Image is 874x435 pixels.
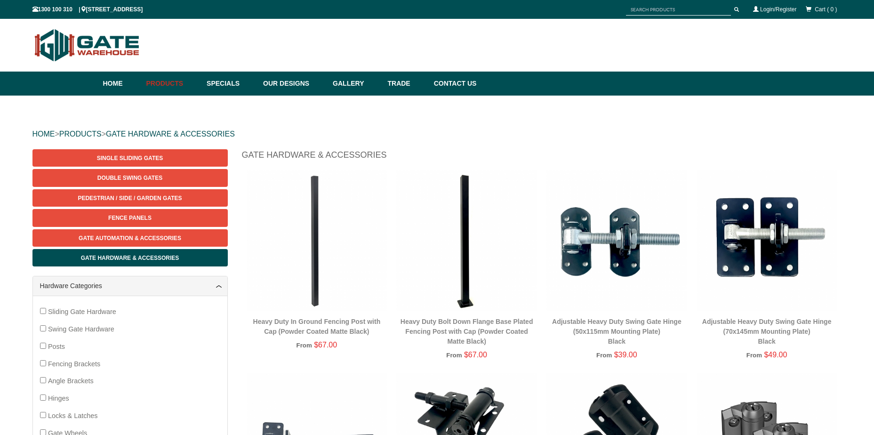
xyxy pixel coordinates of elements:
img: Heavy Duty Bolt Down Flange Base Plated Fencing Post with Cap (Powder Coated Matte Black) - Gate ... [396,170,537,311]
span: Posts [48,343,65,350]
span: Single Sliding Gates [97,155,163,161]
span: Pedestrian / Side / Garden Gates [78,195,182,201]
img: Adjustable Heavy Duty Swing Gate Hinge (50x115mm Mounting Plate) - Black - Gate Warehouse [546,170,687,311]
span: Sliding Gate Hardware [48,308,116,315]
span: From [596,352,612,359]
a: Products [142,72,202,96]
a: Pedestrian / Side / Garden Gates [32,189,228,207]
a: Specials [202,72,258,96]
a: Home [103,72,142,96]
a: Fence Panels [32,209,228,226]
a: Single Sliding Gates [32,149,228,167]
a: Gate Hardware & Accessories [32,249,228,266]
span: From [746,352,762,359]
a: GATE HARDWARE & ACCESSORIES [106,130,235,138]
a: Heavy Duty In Ground Fencing Post with Cap (Powder Coated Matte Black) [253,318,381,335]
a: Contact Us [429,72,477,96]
span: $39.00 [614,351,637,359]
span: From [297,342,312,349]
span: From [446,352,462,359]
span: Fence Panels [108,215,152,221]
span: 1300 100 310 | [STREET_ADDRESS] [32,6,143,13]
span: $67.00 [464,351,487,359]
input: SEARCH PRODUCTS [626,4,731,16]
a: Hardware Categories [40,281,220,291]
img: Adjustable Heavy Duty Swing Gate Hinge (70x145mm Mounting Plate) - Black - Gate Warehouse [697,170,837,311]
img: Gate Warehouse [32,24,142,67]
span: Fencing Brackets [48,360,100,368]
div: > > [32,119,842,149]
span: Swing Gate Hardware [48,325,114,333]
span: Double Swing Gates [97,175,162,181]
a: Trade [383,72,429,96]
span: Locks & Latches [48,412,98,419]
h1: Gate Hardware & Accessories [242,149,842,166]
a: Adjustable Heavy Duty Swing Gate Hinge (50x115mm Mounting Plate)Black [552,318,682,345]
span: Angle Brackets [48,377,94,385]
span: Cart ( 0 ) [815,6,837,13]
a: HOME [32,130,55,138]
a: PRODUCTS [59,130,102,138]
span: Gate Automation & Accessories [79,235,181,242]
a: Gate Automation & Accessories [32,229,228,247]
span: $49.00 [764,351,787,359]
span: Hinges [48,395,69,402]
a: Our Designs [258,72,328,96]
a: Heavy Duty Bolt Down Flange Base Plated Fencing Post with Cap (Powder Coated Matte Black) [401,318,533,345]
span: Gate Hardware & Accessories [81,255,179,261]
a: Login/Register [760,6,796,13]
img: Heavy Duty In Ground Fencing Post with Cap (Powder Coated Matte Black) - Gate Warehouse [247,170,387,311]
a: Double Swing Gates [32,169,228,186]
a: Adjustable Heavy Duty Swing Gate Hinge (70x145mm Mounting Plate)Black [702,318,832,345]
a: Gallery [328,72,383,96]
span: $67.00 [314,341,337,349]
